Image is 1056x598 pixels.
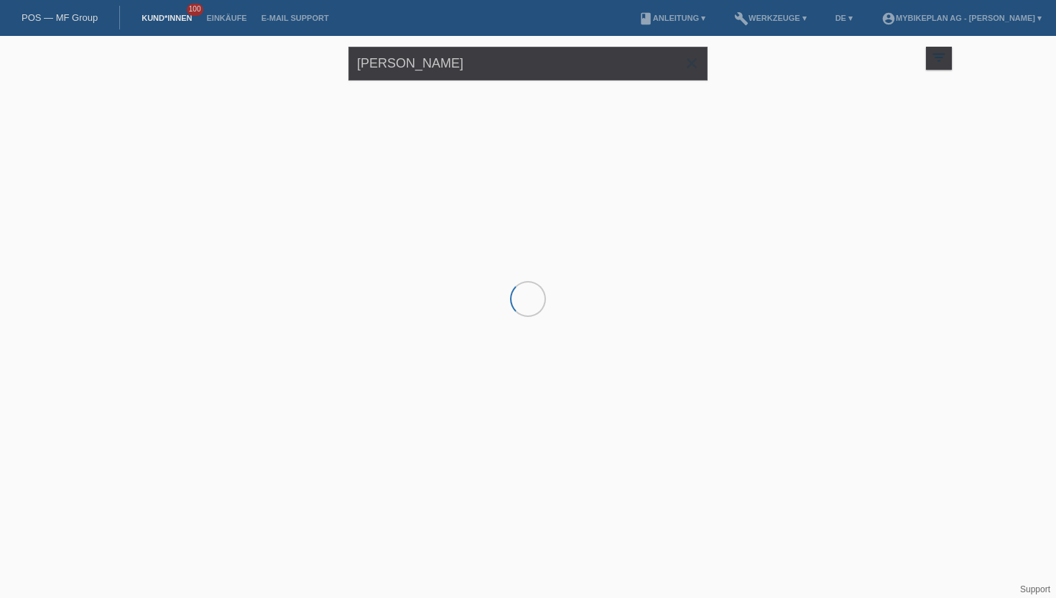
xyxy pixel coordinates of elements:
[1020,584,1050,594] a: Support
[639,11,653,26] i: book
[931,50,947,65] i: filter_list
[187,4,204,16] span: 100
[881,11,896,26] i: account_circle
[348,47,708,80] input: Suche...
[631,14,713,22] a: bookAnleitung ▾
[683,55,700,72] i: close
[874,14,1049,22] a: account_circleMybikeplan AG - [PERSON_NAME] ▾
[828,14,860,22] a: DE ▾
[727,14,814,22] a: buildWerkzeuge ▾
[22,12,98,23] a: POS — MF Group
[734,11,749,26] i: build
[134,14,199,22] a: Kund*innen
[254,14,336,22] a: E-Mail Support
[199,14,254,22] a: Einkäufe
